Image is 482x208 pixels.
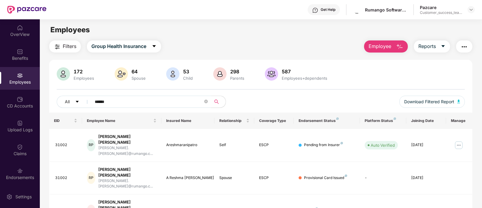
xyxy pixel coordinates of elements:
[418,43,436,50] span: Reports
[341,142,343,144] img: svg+xml;base64,PHN2ZyB4bWxucz0iaHR0cDovL3d3dy53My5vcmcvMjAwMC9zdmciIHdpZHRoPSI4IiBoZWlnaHQ9IjgiIH...
[55,175,78,181] div: 31002
[49,40,81,53] button: Filters
[17,120,23,126] img: svg+xml;base64,PHN2ZyBpZD0iVXBsb2FkX0xvZ3MiIGRhdGEtbmFtZT0iVXBsb2FkIExvZ3MiIHhtbG5zPSJodHRwOi8vd3...
[312,7,318,13] img: svg+xml;base64,PHN2ZyBpZD0iSGVscC0zMngzMiIgeG1sbnM9Imh0dHA6Ly93d3cudzMub3JnLzIwMDAvc3ZnIiB3aWR0aD...
[17,144,23,150] img: svg+xml;base64,PHN2ZyBpZD0iQ2xhaW0iIHhtbG5zPSJodHRwOi8vd3d3LnczLm9yZy8yMDAwL3N2ZyIgd2lkdGg9IjIwIi...
[17,168,23,174] img: svg+xml;base64,PHN2ZyBpZD0iRW5kb3JzZW1lbnRzIiB4bWxucz0iaHR0cDovL3d3dy53My5vcmcvMjAwMC9zdmciIHdpZH...
[399,96,465,108] button: Download Filtered Report
[457,100,460,103] img: svg+xml;base64,PHN2ZyB4bWxucz0iaHR0cDovL3d3dy53My5vcmcvMjAwMC9zdmciIHhtbG5zOnhsaW5rPSJodHRwOi8vd3...
[91,43,146,50] span: Group Health Insurance
[336,117,339,120] img: svg+xml;base64,PHN2ZyB4bWxucz0iaHR0cDovL3d3dy53My5vcmcvMjAwMC9zdmciIHdpZHRoPSI4IiBoZWlnaHQ9IjgiIH...
[219,175,249,181] div: Spouse
[214,113,254,129] th: Relationship
[365,118,401,123] div: Platform Status
[304,175,347,181] div: Provisional Card Issued
[254,113,294,129] th: Coverage Type
[229,69,246,75] div: 298
[299,118,355,123] div: Endorsement Status
[182,76,194,81] div: Child
[115,67,128,81] img: svg+xml;base64,PHN2ZyB4bWxucz0iaHR0cDovL3d3dy53My5vcmcvMjAwMC9zdmciIHhtbG5zOnhsaW5rPSJodHRwOi8vd3...
[211,96,226,108] button: search
[441,44,446,49] span: caret-down
[7,6,46,14] img: New Pazcare Logo
[54,43,61,50] img: svg+xml;base64,PHN2ZyB4bWxucz0iaHR0cDovL3d3dy53My5vcmcvMjAwMC9zdmciIHdpZHRoPSIyNCIgaGVpZ2h0PSIyNC...
[219,118,245,123] span: Relationship
[219,142,249,148] div: Self
[371,142,395,148] div: Auto Verified
[469,7,474,12] img: svg+xml;base64,PHN2ZyBpZD0iRHJvcGRvd24tMzJ4MzIiIHhtbG5zPSJodHRwOi8vd3d3LnczLm9yZy8yMDAwL3N2ZyIgd2...
[17,96,23,102] img: svg+xml;base64,PHN2ZyBpZD0iQ0RfQWNjb3VudHMiIGRhdGEtbmFtZT0iQ0QgQWNjb3VudHMiIHhtbG5zPSJodHRwOi8vd3...
[161,113,214,129] th: Insured Name
[229,76,246,81] div: Parents
[72,76,95,81] div: Employees
[98,167,157,178] div: [PERSON_NAME] [PERSON_NAME]
[87,118,152,123] span: Employee Name
[55,142,78,148] div: 31002
[461,43,468,50] img: svg+xml;base64,PHN2ZyB4bWxucz0iaHR0cDovL3d3dy53My5vcmcvMjAwMC9zdmciIHdpZHRoPSIyNCIgaGVpZ2h0PSIyNC...
[364,40,408,53] button: Employee
[130,76,147,81] div: Spouse
[166,67,179,81] img: svg+xml;base64,PHN2ZyB4bWxucz0iaHR0cDovL3d3dy53My5vcmcvMjAwMC9zdmciIHhtbG5zOnhsaW5rPSJodHRwOi8vd3...
[304,142,343,148] div: Pending from Insurer
[57,67,70,81] img: svg+xml;base64,PHN2ZyB4bWxucz0iaHR0cDovL3d3dy53My5vcmcvMjAwMC9zdmciIHhtbG5zOnhsaW5rPSJodHRwOi8vd3...
[14,194,33,200] div: Settings
[265,67,278,81] img: svg+xml;base64,PHN2ZyB4bWxucz0iaHR0cDovL3d3dy53My5vcmcvMjAwMC9zdmciIHhtbG5zOnhsaW5rPSJodHRwOi8vd3...
[98,134,157,145] div: [PERSON_NAME] [PERSON_NAME]
[259,175,289,181] div: ESCP
[406,113,446,129] th: Joining Date
[50,25,90,34] span: Employees
[404,98,454,105] span: Download Filtered Report
[411,142,441,148] div: [DATE]
[57,96,94,108] button: Allcaret-down
[369,43,391,50] span: Employee
[87,139,95,151] div: RP
[420,10,462,15] div: Customer_success_team_lead
[75,100,79,104] span: caret-down
[411,175,441,181] div: [DATE]
[65,98,70,105] span: All
[259,142,289,148] div: ESCP
[354,5,362,14] img: nehish%20logo.png
[211,99,223,104] span: search
[54,118,73,123] span: EID
[454,140,464,150] img: manageButton
[204,99,208,105] span: close-circle
[98,145,157,157] div: [PERSON_NAME].[PERSON_NAME]@rumango.c...
[182,69,194,75] div: 53
[87,172,95,184] div: RP
[396,43,403,50] img: svg+xml;base64,PHN2ZyB4bWxucz0iaHR0cDovL3d3dy53My5vcmcvMjAwMC9zdmciIHhtbG5zOnhsaW5rPSJodHRwOi8vd3...
[17,49,23,55] img: svg+xml;base64,PHN2ZyBpZD0iQmVuZWZpdHMiIHhtbG5zPSJodHRwOi8vd3d3LnczLm9yZy8yMDAwL3N2ZyIgd2lkdGg9Ij...
[281,69,328,75] div: 587
[17,72,23,78] img: svg+xml;base64,PHN2ZyBpZD0iRW1wbG95ZWVzIiB4bWxucz0iaHR0cDovL3d3dy53My5vcmcvMjAwMC9zdmciIHdpZHRoPS...
[82,113,161,129] th: Employee Name
[166,175,209,181] div: A Reshma [PERSON_NAME]
[360,162,406,195] td: -
[152,44,157,49] span: caret-down
[365,7,407,13] div: Rumango Software And Consulting Services Private Limited
[414,40,450,53] button: Reportscaret-down
[204,100,208,103] span: close-circle
[17,25,23,31] img: svg+xml;base64,PHN2ZyBpZD0iSG9tZSIgeG1sbnM9Imh0dHA6Ly93d3cudzMub3JnLzIwMDAvc3ZnIiB3aWR0aD0iMjAiIG...
[281,76,328,81] div: Employees+dependents
[130,69,147,75] div: 64
[87,40,161,53] button: Group Health Insurancecaret-down
[63,43,76,50] span: Filters
[394,117,396,120] img: svg+xml;base64,PHN2ZyB4bWxucz0iaHR0cDovL3d3dy53My5vcmcvMjAwMC9zdmciIHdpZHRoPSI4IiBoZWlnaHQ9IjgiIH...
[98,178,157,190] div: [PERSON_NAME].[PERSON_NAME]@rumango.c...
[345,174,347,177] img: svg+xml;base64,PHN2ZyB4bWxucz0iaHR0cDovL3d3dy53My5vcmcvMjAwMC9zdmciIHdpZHRoPSI4IiBoZWlnaHQ9IjgiIH...
[6,194,12,200] img: svg+xml;base64,PHN2ZyBpZD0iU2V0dGluZy0yMHgyMCIgeG1sbnM9Imh0dHA6Ly93d3cudzMub3JnLzIwMDAvc3ZnIiB3aW...
[166,142,209,148] div: Areshmaranipatro
[213,67,227,81] img: svg+xml;base64,PHN2ZyB4bWxucz0iaHR0cDovL3d3dy53My5vcmcvMjAwMC9zdmciIHhtbG5zOnhsaW5rPSJodHRwOi8vd3...
[321,7,335,12] div: Get Help
[49,113,82,129] th: EID
[446,113,473,129] th: Manage
[420,5,462,10] div: Pazcare
[72,69,95,75] div: 172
